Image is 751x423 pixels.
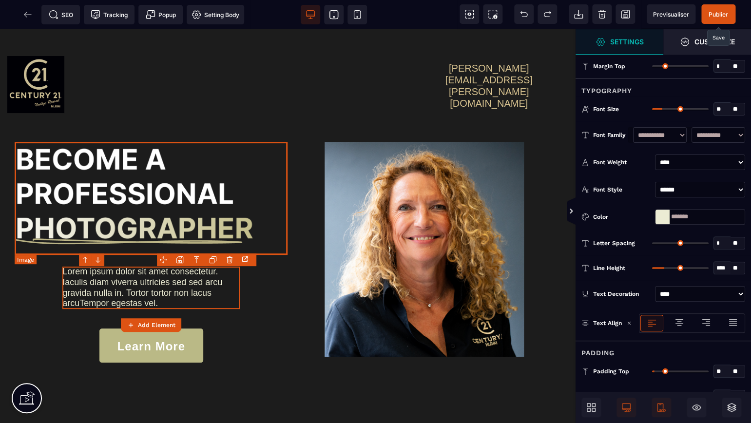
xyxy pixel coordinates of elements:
span: Desktop Only [616,398,636,417]
strong: Settings [610,38,644,45]
span: Open Style Manager [663,29,751,55]
span: Font Size [593,105,619,113]
span: Previsualiser [653,11,689,18]
span: Hide/Show Block [687,398,706,417]
strong: Customize [694,38,735,45]
span: Settings [576,29,663,55]
span: SEO [49,10,73,19]
text: Lorem ipsum dolor sit amet consectetur. Iaculis diam viverra ultricies sed sed arcu gravida nulla... [62,237,240,279]
img: ae93713c675592db1529431a72aaacf0_Capture_d%E2%80%99e%CC%81cran_2025-03-05_a%CC%80_13.45.39.png [325,113,524,327]
span: Tracking [91,10,128,19]
span: Preview [647,4,695,24]
span: Open Layers [722,398,741,417]
span: Publier [709,11,728,18]
img: 42a5e961d7e4e4c10e0b3702521da55e_Nade%CC%80ge_Roussel(2).png [7,27,64,84]
div: Typography [576,78,751,96]
span: Padding Top [593,367,629,375]
div: Color [593,212,651,222]
span: View components [460,4,479,24]
span: Open Blocks [581,398,601,417]
text: [PERSON_NAME][EMAIL_ADDRESS][PERSON_NAME][DOMAIN_NAME] [419,33,558,80]
span: Setting Body [192,10,239,19]
img: 863ee16f747de2844861274d33d6f2d6_Frame_1.png [15,113,288,226]
div: Text Decoration [593,289,651,299]
span: Margin Top [593,62,625,70]
div: Font Family [593,130,628,140]
button: Learn More [99,299,203,333]
button: Add Element [121,318,181,332]
div: Open the link Modal [240,254,252,265]
span: Mobile Only [652,398,671,417]
div: Font Style [593,185,651,194]
img: loading [627,321,632,326]
span: Line Height [593,264,625,272]
strong: Add Element [138,322,175,328]
div: Padding [576,341,751,359]
p: Text Align [581,318,622,328]
span: Popup [146,10,176,19]
span: Screenshot [483,4,502,24]
div: Font Weight [593,157,651,167]
span: Letter Spacing [593,239,635,247]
